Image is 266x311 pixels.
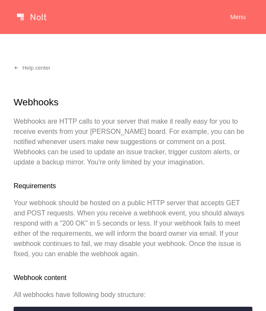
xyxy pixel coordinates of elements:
a: Menu [223,10,252,24]
h1: Webhooks [14,95,252,110]
p: Webhooks are HTTP calls to your server that make it really easy for you to receive events from yo... [14,116,252,167]
p: Your webhook should be hosted on a public HTTP server that accepts GET and POST requests. When yo... [14,198,252,259]
a: Help center [7,61,57,75]
p: All webhooks have following body structure: [14,290,252,300]
h3: Requirements [14,181,252,191]
h3: Webhook content [14,273,252,283]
